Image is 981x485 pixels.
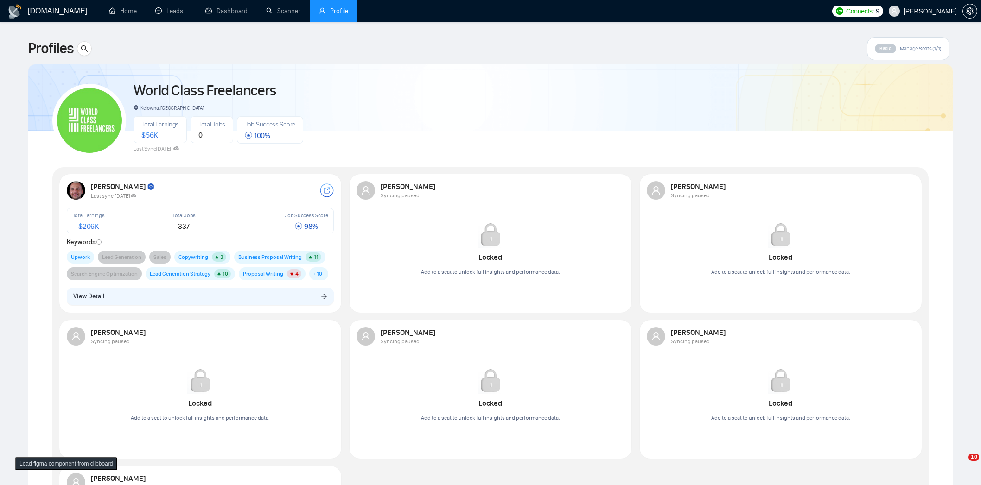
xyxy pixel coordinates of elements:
[109,7,137,15] a: homeHome
[141,131,158,139] span: $ 56K
[314,254,319,260] span: 11
[155,7,187,15] a: messageLeads
[846,6,874,16] span: Connects:
[71,252,90,262] span: Upwork
[962,4,977,19] button: setting
[671,182,727,191] strong: [PERSON_NAME]
[651,332,661,341] span: user
[711,269,850,275] span: Add to a seat to unlock full insights and performance data.
[150,269,210,278] span: Lead Generation Strategy
[768,368,794,394] img: Locked
[963,7,977,15] span: setting
[330,7,348,15] span: Profile
[879,45,892,51] span: Basic
[67,238,102,246] strong: Keywords
[134,105,139,110] span: environment
[178,222,190,231] span: 337
[198,120,225,128] span: Total Jobs
[198,131,203,139] span: 0
[266,7,300,15] a: searchScanner
[361,332,370,341] span: user
[134,145,179,152] span: Last Sync [DATE]
[188,399,212,408] strong: Locked
[769,399,792,408] strong: Locked
[134,82,276,100] a: World Class Freelancers
[381,328,437,337] strong: [PERSON_NAME]
[102,252,141,262] span: Lead Generation
[319,7,325,14] span: user
[321,293,327,299] span: arrow-right
[178,252,208,262] span: Copywriting
[223,271,228,277] span: 10
[91,193,137,199] span: Last sync [DATE]
[671,328,727,337] strong: [PERSON_NAME]
[243,269,283,278] span: Proposal Writing
[421,269,560,275] span: Add to a seat to unlock full insights and performance data.
[295,271,299,277] span: 4
[245,120,295,128] span: Job Success Score
[131,415,270,421] span: Add to a seat to unlock full insights and performance data.
[220,254,223,260] span: 3
[134,105,204,111] span: Kelowna, [GEOGRAPHIC_DATA]
[67,288,334,305] button: View Detailarrow-right
[285,212,328,219] span: Job Success Score
[187,368,213,394] img: Locked
[478,222,503,248] img: Locked
[91,328,147,337] strong: [PERSON_NAME]
[77,45,91,52] span: search
[57,88,122,153] img: World Class Freelancers
[836,7,843,15] img: upwork-logo.png
[205,7,248,15] a: dashboardDashboard
[147,183,155,191] img: top_rated
[361,186,370,195] span: user
[78,222,99,231] span: $ 206K
[73,212,105,219] span: Total Earnings
[381,338,420,345] span: Syncing paused
[768,222,794,248] img: Locked
[421,415,560,421] span: Add to a seat to unlock full insights and performance data.
[77,41,92,56] button: search
[71,269,138,278] span: Search Engine Optimization
[962,7,977,15] a: setting
[900,45,942,52] span: Manage Seats (1/1)
[313,269,322,278] span: + 10
[478,399,502,408] strong: Locked
[381,182,437,191] strong: [PERSON_NAME]
[153,252,166,262] span: Sales
[671,192,710,199] span: Syncing paused
[891,8,898,14] span: user
[141,120,179,128] span: Total Earnings
[949,454,972,476] iframe: Intercom live chat
[238,252,302,262] span: Business Proposal Writing
[381,192,420,199] span: Syncing paused
[71,332,81,341] span: user
[671,338,710,345] span: Syncing paused
[172,212,196,219] span: Total Jobs
[968,454,979,461] span: 10
[876,6,879,16] span: 9
[96,239,102,245] span: info-circle
[91,474,147,483] strong: [PERSON_NAME]
[28,38,73,60] span: Profiles
[478,253,502,262] strong: Locked
[67,181,85,200] img: USER
[295,222,318,231] span: 98 %
[245,131,270,140] span: 100 %
[91,338,130,345] span: Syncing paused
[478,368,503,394] img: Locked
[711,415,850,421] span: Add to a seat to unlock full insights and performance data.
[91,182,155,191] strong: [PERSON_NAME]
[7,4,22,19] img: logo
[769,253,792,262] strong: Locked
[73,291,104,302] span: View Detail
[651,186,661,195] span: user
